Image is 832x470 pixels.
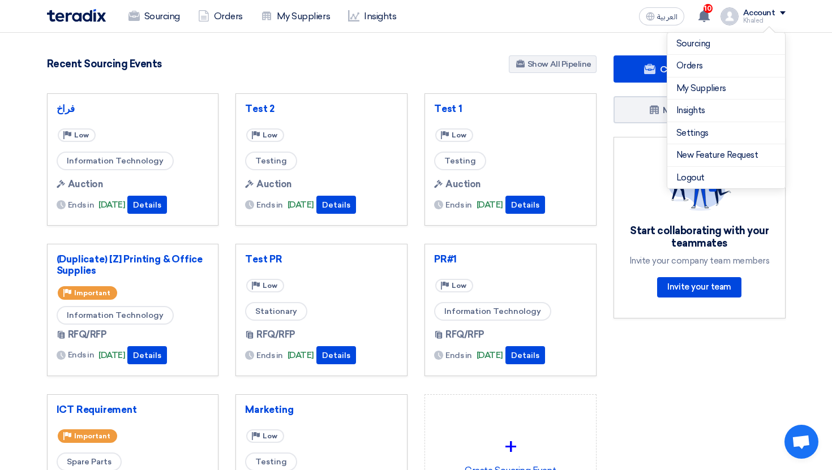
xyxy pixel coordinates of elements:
[245,302,307,321] span: Stationary
[657,277,741,297] a: Invite your team
[263,131,277,139] span: Low
[339,4,405,29] a: Insights
[676,149,776,162] a: New Feature Request
[263,432,277,440] span: Low
[47,9,106,22] img: Teradix logo
[98,349,125,362] span: [DATE]
[505,196,545,214] button: Details
[743,18,786,24] div: Khaled
[256,350,283,361] span: Ends in
[189,4,252,29] a: Orders
[245,103,398,114] a: Test 2
[434,152,486,170] span: Testing
[57,253,209,276] a: (Duplicate) [Z] Printing & Office Supplies
[452,131,466,139] span: Low
[477,349,503,362] span: [DATE]
[74,432,110,440] span: Important
[256,328,295,342] span: RFQ/RFP
[252,4,339,29] a: My Suppliers
[784,425,818,459] div: Open chat
[127,346,167,364] button: Details
[256,178,291,191] span: Auction
[434,103,587,114] a: Test 1
[68,328,107,342] span: RFQ/RFP
[434,253,587,265] a: PR#1
[452,282,466,290] span: Low
[743,8,775,18] div: Account
[57,404,209,415] a: ICT Requirement
[667,167,785,189] li: Logout
[316,196,356,214] button: Details
[445,199,472,211] span: Ends in
[445,328,484,342] span: RFQ/RFP
[721,7,739,25] img: profile_test.png
[676,82,776,95] a: My Suppliers
[256,199,283,211] span: Ends in
[505,346,545,364] button: Details
[704,4,713,13] span: 10
[68,349,95,361] span: Ends in
[57,103,209,114] a: فراخ
[434,430,587,464] div: +
[628,256,771,266] div: Invite your company team members
[614,96,786,123] a: Manage my suppliers
[288,199,314,212] span: [DATE]
[477,199,503,212] span: [DATE]
[68,178,103,191] span: Auction
[445,350,472,361] span: Ends in
[676,127,776,140] a: Settings
[676,59,776,72] a: Orders
[245,152,297,170] span: Testing
[509,55,597,73] a: Show All Pipeline
[68,199,95,211] span: Ends in
[445,178,481,191] span: Auction
[245,253,398,265] a: Test PR
[628,225,771,250] div: Start collaborating with your teammates
[676,37,776,50] a: Sourcing
[119,4,189,29] a: Sourcing
[57,152,174,170] span: Information Technology
[263,282,277,290] span: Low
[639,7,684,25] button: العربية
[288,349,314,362] span: [DATE]
[434,302,551,321] span: Information Technology
[657,13,677,21] span: العربية
[676,104,776,117] a: Insights
[316,346,356,364] button: Details
[98,199,125,212] span: [DATE]
[74,131,89,139] span: Low
[57,306,174,325] span: Information Technology
[74,289,110,297] span: Important
[47,58,162,70] h4: Recent Sourcing Events
[660,64,754,75] span: Create Sourcing Event
[245,404,398,415] a: Marketing
[127,196,167,214] button: Details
